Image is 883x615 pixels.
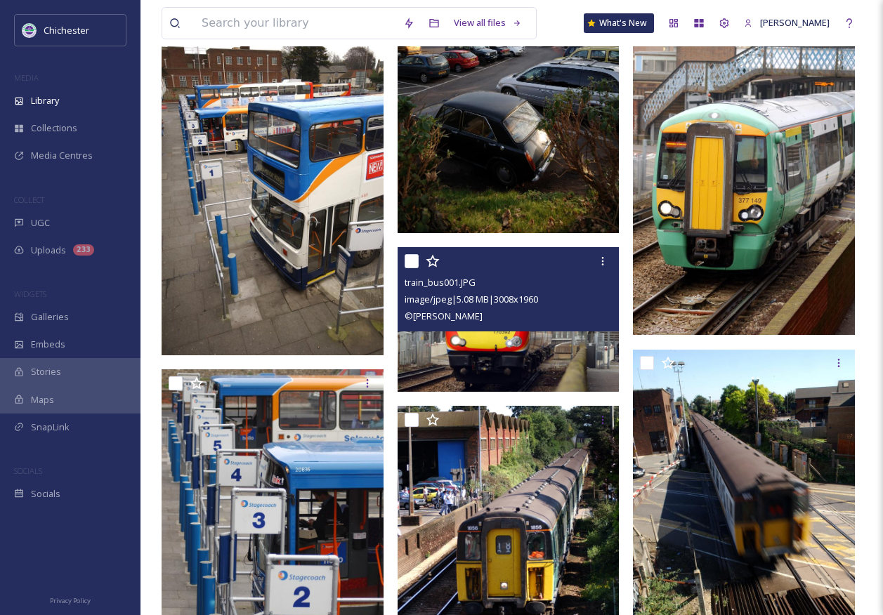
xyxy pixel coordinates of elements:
span: image/jpeg | 5.08 MB | 3008 x 1960 [405,293,538,305]
span: SOCIALS [14,465,42,476]
span: Collections [31,121,77,135]
span: Library [31,94,59,107]
span: Stories [31,365,61,378]
span: Chichester [44,24,89,37]
span: Galleries [31,310,69,324]
span: [PERSON_NAME] [760,16,830,29]
input: Search your library [195,8,396,39]
img: Logo_of_Chichester_District_Council.png [22,23,37,37]
span: SnapLink [31,421,70,434]
span: Embeds [31,338,65,351]
a: What's New [584,13,654,33]
span: Media Centres [31,149,93,162]
a: Privacy Policy [50,591,91,608]
div: 233 [73,244,94,256]
span: © [PERSON_NAME] [405,310,483,322]
a: View all files [447,9,529,37]
span: Privacy Policy [50,596,91,605]
span: UGC [31,216,50,230]
span: COLLECT [14,194,44,205]
span: Socials [31,487,60,501]
span: Uploads [31,244,66,257]
span: Maps [31,393,54,406]
span: WIDGETS [14,289,46,299]
img: train_bus004.JPG [162,9,387,355]
a: [PERSON_NAME] [737,9,837,37]
span: train_bus001.JPG [405,276,476,289]
span: MEDIA [14,72,39,83]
